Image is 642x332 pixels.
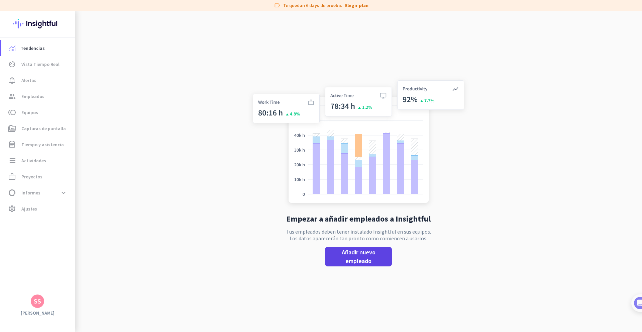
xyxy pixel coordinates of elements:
i: storage [8,157,16,165]
p: Tus empleados deben tener instalado Insightful en sus equipos. Los datos aparecerán tan pronto co... [286,228,431,242]
i: av_timer [8,60,16,68]
i: event_note [8,141,16,149]
i: toll [8,108,16,116]
button: Añadir nuevo empleado [325,247,392,266]
a: storageActividades [1,153,75,169]
a: groupEmpleados [1,88,75,104]
img: menu-item [9,45,15,51]
a: notification_importantAlertas [1,72,75,88]
a: Elegir plan [345,2,368,9]
span: Equipos [21,108,38,116]
span: Empleados [21,92,44,100]
span: Añadir nuevo empleado [330,248,387,265]
h2: Empezar a añadir empleados a Insightful [286,215,431,223]
img: Insightful logo [13,11,62,37]
span: Proyectos [21,173,42,181]
i: settings [8,205,16,213]
a: event_noteTiempo y asistencia [1,137,75,153]
span: Capturas de pantalla [21,124,66,133]
span: Ajustes [21,205,37,213]
span: Actividades [21,157,46,165]
img: no-search-results [248,76,469,210]
i: label [274,2,281,9]
span: Tiempo y asistencia [21,141,64,149]
div: SS [34,298,41,305]
a: av_timerVista Tiempo Real [1,56,75,72]
a: menu-itemTendencias [1,40,75,56]
i: perm_media [8,124,16,133]
a: tollEquipos [1,104,75,120]
a: perm_mediaCapturas de pantalla [1,120,75,137]
i: work_outline [8,173,16,181]
button: expand_more [58,187,70,199]
a: data_usageInformesexpand_more [1,185,75,201]
span: Informes [21,189,40,197]
span: Vista Tiempo Real [21,60,60,68]
span: Tendencias [21,44,45,52]
i: group [8,92,16,100]
i: data_usage [8,189,16,197]
a: settingsAjustes [1,201,75,217]
span: Alertas [21,76,36,84]
a: work_outlineProyectos [1,169,75,185]
i: notification_important [8,76,16,84]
